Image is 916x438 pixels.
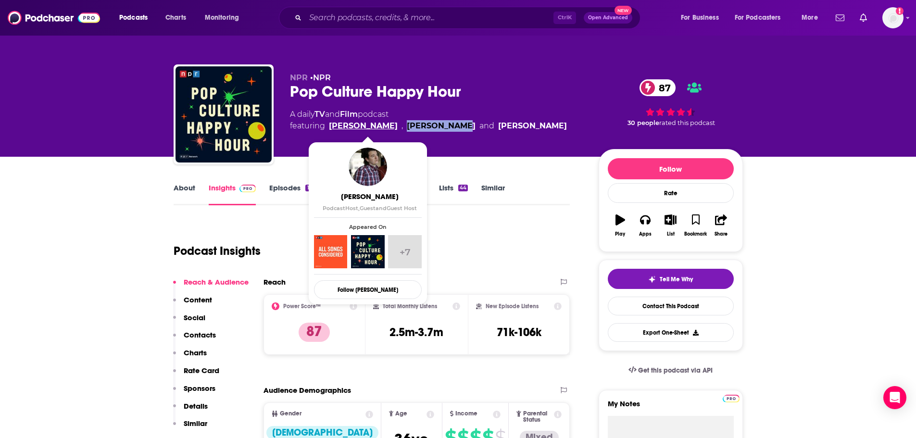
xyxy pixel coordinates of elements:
[239,185,256,192] img: Podchaser Pro
[290,120,567,132] span: featuring
[674,10,731,25] button: open menu
[8,9,100,27] img: Podchaser - Follow, Share and Rate Podcasts
[119,11,148,25] span: Podcasts
[173,401,208,419] button: Details
[314,280,422,299] button: Follow [PERSON_NAME]
[615,6,632,15] span: New
[198,10,251,25] button: open menu
[439,183,468,205] a: Lists44
[376,205,387,212] span: and
[479,120,494,132] span: and
[715,231,728,237] div: Share
[633,208,658,243] button: Apps
[497,325,541,339] h3: 71k-106k
[638,366,713,375] span: Get this podcast via API
[329,120,398,132] a: Stephen Thompson
[184,384,215,393] p: Sponsors
[584,12,632,24] button: Open AdvancedNew
[658,208,683,243] button: List
[184,313,205,322] p: Social
[608,208,633,243] button: Play
[388,235,421,268] span: +7
[723,393,740,402] a: Pro website
[608,269,734,289] button: tell me why sparkleTell Me Why
[728,10,795,25] button: open menu
[173,277,249,295] button: Reach & Audience
[684,231,707,237] div: Bookmark
[173,330,216,348] button: Contacts
[174,244,261,258] h1: Podcast Insights
[659,119,715,126] span: rated this podcast
[349,148,387,186] img: Stephen Thompson
[340,110,358,119] a: Film
[314,224,422,230] span: Appeared On
[325,110,340,119] span: and
[458,185,468,191] div: 44
[588,15,628,20] span: Open Advanced
[173,384,215,401] button: Sponsors
[627,119,659,126] span: 30 people
[882,7,903,28] img: User Profile
[305,10,553,25] input: Search podcasts, credits, & more...
[280,411,301,417] span: Gender
[290,73,308,82] span: NPR
[264,277,286,287] h2: Reach
[184,277,249,287] p: Reach & Audience
[667,231,675,237] div: List
[173,419,207,437] button: Similar
[640,79,676,96] a: 87
[523,411,552,423] span: Parental Status
[486,303,539,310] h2: New Episode Listens
[882,7,903,28] button: Show profile menu
[832,10,848,26] a: Show notifications dropdown
[283,303,321,310] h2: Power Score™
[599,73,743,133] div: 87 30 peoplerated this podcast
[608,323,734,342] button: Export One-Sheet
[481,183,505,205] a: Similar
[882,7,903,28] span: Logged in as amooers
[649,79,676,96] span: 87
[184,419,207,428] p: Similar
[173,295,212,313] button: Content
[173,366,219,384] button: Rate Card
[269,183,320,205] a: Episodes1840
[173,313,205,331] button: Social
[316,192,424,212] a: [PERSON_NAME]PodcastHost,GuestandGuest Host
[313,73,331,82] a: NPR
[683,208,708,243] button: Bookmark
[708,208,733,243] button: Share
[264,386,351,395] h2: Audience Demographics
[802,11,818,25] span: More
[299,323,330,342] p: 87
[608,399,734,416] label: My Notes
[402,120,403,132] span: ,
[209,183,256,205] a: InsightsPodchaser Pro
[174,183,195,205] a: About
[184,401,208,411] p: Details
[159,10,192,25] a: Charts
[896,7,903,15] svg: Add a profile image
[639,231,652,237] div: Apps
[608,183,734,203] div: Rate
[615,231,625,237] div: Play
[176,66,272,163] img: Pop Culture Happy Hour
[316,192,424,201] span: [PERSON_NAME]
[553,12,576,24] span: Ctrl K
[314,110,325,119] a: TV
[184,330,216,339] p: Contacts
[608,297,734,315] a: Contact This Podcast
[856,10,871,26] a: Show notifications dropdown
[608,158,734,179] button: Follow
[407,120,476,132] a: Linda Holmes
[288,7,650,29] div: Search podcasts, credits, & more...
[113,10,160,25] button: open menu
[455,411,477,417] span: Income
[310,73,331,82] span: •
[205,11,239,25] span: Monitoring
[498,120,567,132] a: Aisha Harris
[681,11,719,25] span: For Business
[173,348,207,366] button: Charts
